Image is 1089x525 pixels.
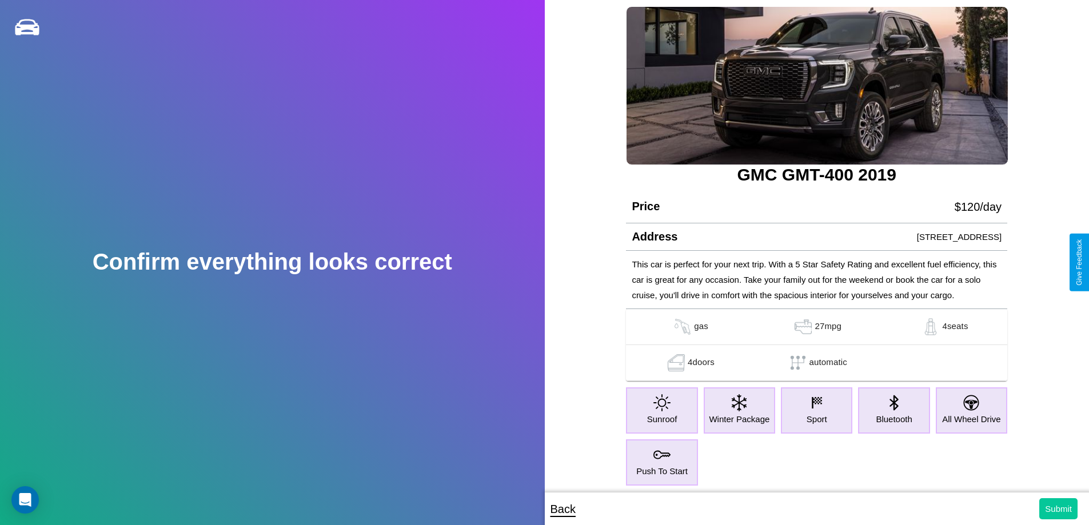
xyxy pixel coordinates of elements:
h3: GMC GMT-400 2019 [626,165,1007,185]
p: Push To Start [636,463,688,479]
p: Bluetooth [876,411,912,427]
img: gas [671,318,694,335]
p: All Wheel Drive [942,411,1001,427]
p: Sport [807,411,827,427]
p: 27 mpg [815,318,841,335]
p: $ 120 /day [955,197,1002,217]
h4: Address [632,230,677,243]
h4: Price [632,200,660,213]
img: gas [792,318,815,335]
div: Give Feedback [1075,239,1083,286]
p: Winter Package [709,411,769,427]
h2: Confirm everything looks correct [93,249,452,275]
p: gas [694,318,708,335]
p: 4 seats [942,318,968,335]
button: Submit [1039,498,1078,519]
p: automatic [809,354,847,371]
p: [STREET_ADDRESS] [917,229,1002,245]
img: gas [919,318,942,335]
div: Open Intercom Messenger [11,486,39,514]
p: Sunroof [647,411,677,427]
img: gas [665,354,688,371]
table: simple table [626,309,1007,381]
p: Back [551,499,576,519]
p: 4 doors [688,354,715,371]
p: This car is perfect for your next trip. With a 5 Star Safety Rating and excellent fuel efficiency... [632,257,1002,303]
